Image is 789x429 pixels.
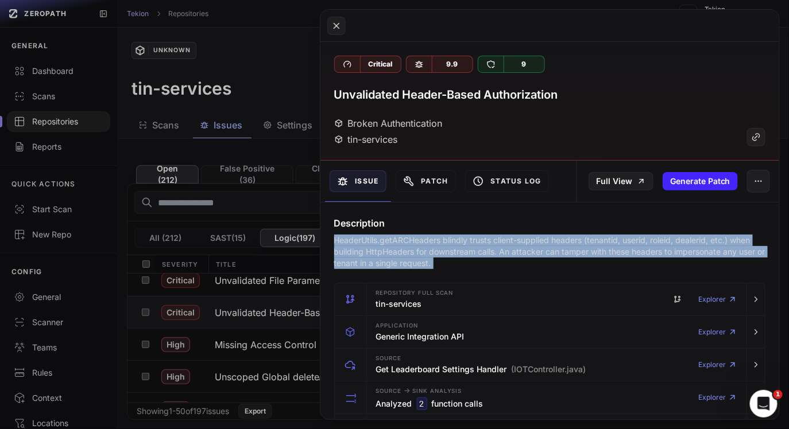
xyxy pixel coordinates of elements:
[330,170,386,192] button: Issue
[376,397,484,410] h3: Analyzed function calls
[698,288,737,311] a: Explorer
[698,386,737,409] a: Explorer
[396,170,456,192] button: Patch
[512,364,586,375] span: (IOTController.java)
[750,390,778,418] iframe: Intercom live chat
[335,316,765,348] button: Application Generic Integration API Explorer
[698,321,737,344] a: Explorer
[376,356,402,361] span: Source
[376,364,586,375] h3: Get Leaderboard Settings Handler
[404,386,410,395] span: ->
[376,323,419,329] span: Application
[335,283,765,315] button: Repository Full scan tin-services Explorer
[663,172,738,190] button: Generate Patch
[698,353,737,376] a: Explorer
[335,381,765,414] button: Source -> Sink Analysis Analyzed 2 function calls Explorer
[417,397,427,410] code: 2
[376,331,465,342] h3: Generic Integration API
[376,290,454,296] span: Repository Full scan
[376,386,462,395] span: Source Sink Analysis
[773,390,783,399] span: 1
[334,132,398,146] div: tin-services
[465,170,549,192] button: Status Log
[335,349,765,381] button: Source Get Leaderboard Settings Handler (IOTController.java) Explorer
[589,172,653,190] a: Full View
[334,235,766,269] p: HeaderUtils.getARCHeaders blindly trusts client-supplied headers (tenantid, userid, roleid, deale...
[376,298,422,310] h3: tin-services
[334,216,766,230] h4: Description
